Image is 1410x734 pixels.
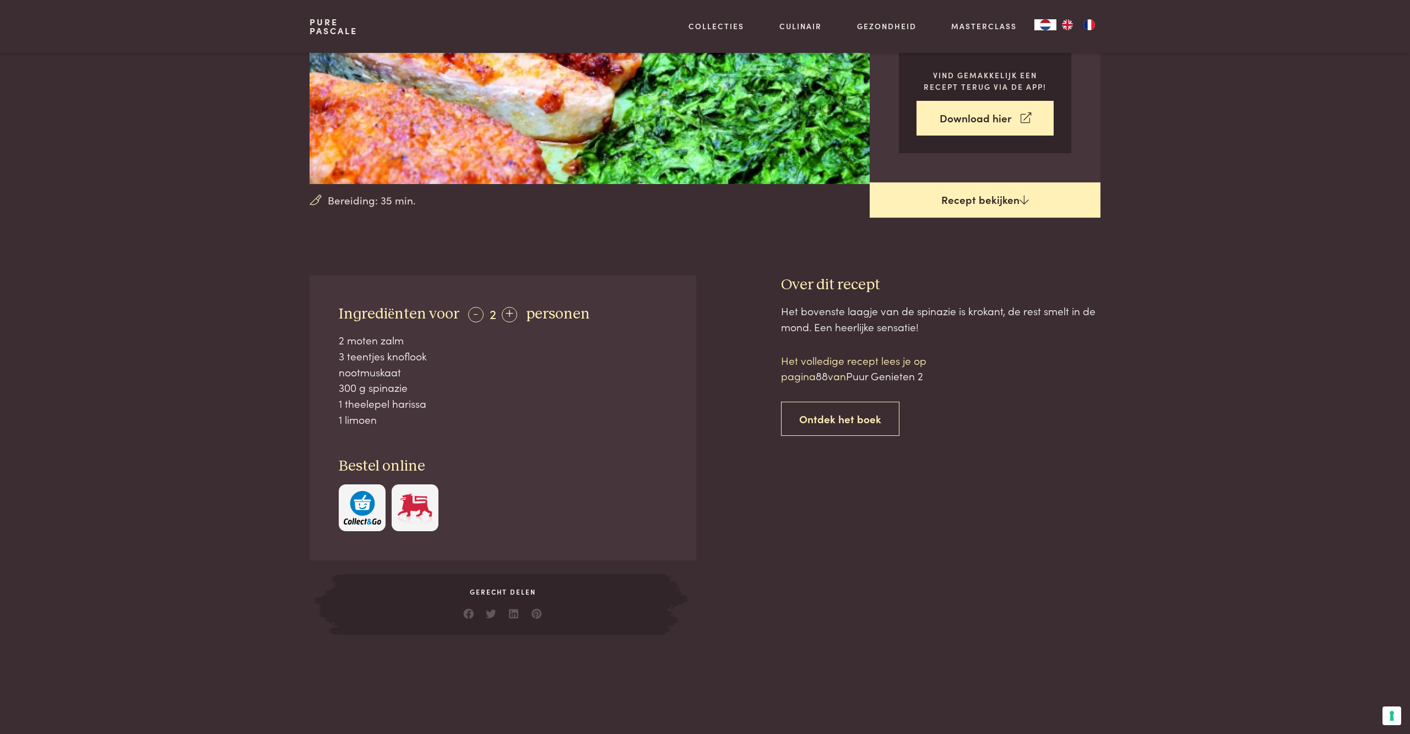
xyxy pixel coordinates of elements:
[781,303,1100,334] div: Het bovenste laagje van de spinazie is krokant, de rest smelt in de mond. Een heerlijke sensatie!
[1034,19,1056,30] a: NL
[339,364,667,380] div: nootmuskaat
[688,20,744,32] a: Collecties
[916,101,1054,136] a: Download hier
[951,20,1017,32] a: Masterclass
[344,491,381,525] img: c308188babc36a3a401bcb5cb7e020f4d5ab42f7cacd8327e500463a43eeb86c.svg
[339,457,667,476] h3: Bestel online
[468,307,484,322] div: -
[870,182,1100,218] a: Recept bekijken
[339,306,459,322] span: Ingrediënten voor
[916,69,1054,92] p: Vind gemakkelijk een recept terug via de app!
[339,332,667,348] div: 2 moten zalm
[781,353,968,384] p: Het volledige recept lees je op pagina van
[1056,19,1078,30] a: EN
[1056,19,1100,30] ul: Language list
[1382,706,1401,725] button: Uw voorkeuren voor toestemming voor trackingtechnologieën
[781,402,899,436] a: Ontdek het boek
[857,20,916,32] a: Gezondheid
[1034,19,1056,30] div: Language
[781,276,1100,295] h3: Over dit recept
[339,396,667,412] div: 1 theelepel harissa
[310,18,357,35] a: PurePascale
[339,348,667,364] div: 3 teentjes knoflook
[779,20,822,32] a: Culinair
[526,306,590,322] span: personen
[1034,19,1100,30] aside: Language selected: Nederlands
[339,412,667,428] div: 1 limoen
[396,491,433,525] img: Delhaize
[490,304,496,322] span: 2
[846,368,923,383] span: Puur Genieten 2
[344,587,662,597] span: Gerecht delen
[1078,19,1100,30] a: FR
[328,192,416,208] span: Bereiding: 35 min.
[502,307,517,322] div: +
[816,368,828,383] span: 88
[339,380,667,396] div: 300 g spinazie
